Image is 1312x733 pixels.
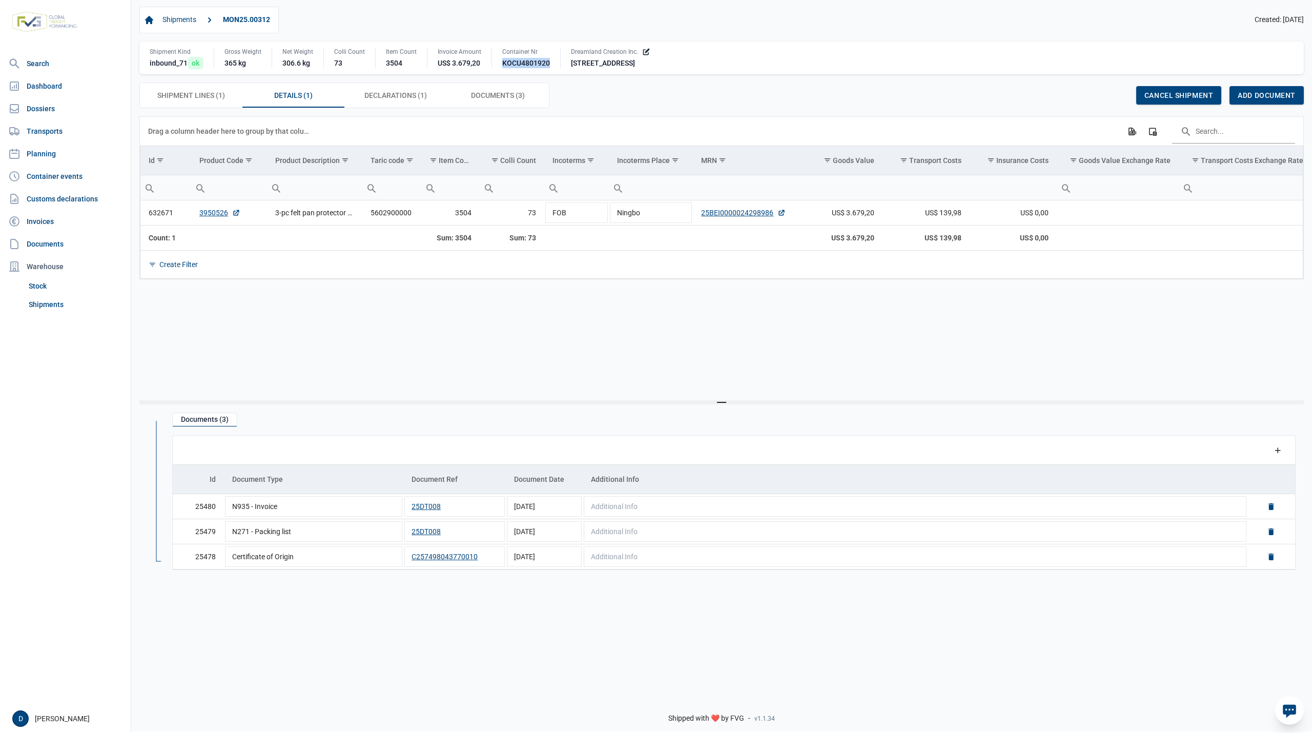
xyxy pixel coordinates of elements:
div: 3504 [386,58,417,68]
div: Goods Value US$ 3.679,20 [804,233,874,243]
div: Search box [267,175,285,200]
td: Column MRN [693,146,795,175]
td: Filter cell [421,175,480,200]
span: Dreamland Creation Inc. [571,48,638,56]
a: Delete [1266,502,1276,511]
div: Data grid with 3 rows and 5 columns [173,436,1295,569]
span: Details (1) [274,89,313,101]
div: Colli Count [334,48,365,56]
div: Colli Count [500,156,536,165]
td: Filter cell [693,175,795,200]
div: Incoterms [552,156,585,165]
div: Search box [480,175,498,200]
div: Colli Count Sum: 73 [488,233,536,243]
td: 25479 [173,519,224,544]
span: Show filter options for column 'Product Code' [245,156,253,164]
div: Column Chooser [1143,122,1162,140]
div: Export all data to Excel [1122,122,1141,140]
div: Search box [609,175,627,200]
a: Delete [1266,527,1276,536]
span: Created: [DATE] [1255,15,1304,25]
a: Invoices [4,211,127,232]
td: Column Id [140,146,191,175]
td: 25480 [173,494,224,519]
div: Transport Costs Exchange Rate [1201,156,1303,165]
td: Column Product Description [267,146,362,175]
div: Insurance Costs [996,156,1049,165]
td: Column Product Code [191,146,267,175]
input: Filter cell [883,175,970,200]
span: Show filter options for column 'Product Description' [341,156,349,164]
a: MON25.00312 [219,11,274,29]
span: Additional Info [591,502,638,511]
td: Column Id [173,465,224,494]
td: Column Incoterms Place [609,146,693,175]
input: Filter cell [970,175,1057,200]
div: Warehouse [4,256,127,277]
span: Show filter options for column 'Item Count' [429,156,437,164]
span: Show filter options for column 'Colli Count' [491,156,499,164]
button: D [12,710,29,727]
button: C257498043770010 [412,552,478,562]
span: ok [188,57,203,69]
span: Additional Info [591,527,638,536]
td: Column Item Count [421,146,480,175]
div: Search box [544,175,563,200]
td: 3-pc felt pan protector set Balance 38x38 [267,200,362,225]
div: Item Count Sum: 3504 [429,233,471,243]
td: Filter cell [267,175,362,200]
td: Column Goods Value [795,146,883,175]
button: 25DT008 [412,526,441,537]
span: - [748,714,750,723]
span: Cancel shipment [1144,91,1213,99]
div: Transport Costs US$ 139,98 [891,233,961,243]
input: Filter cell [362,175,421,200]
td: 5602900000 [362,200,421,225]
div: 632671 [149,208,183,218]
a: 25BEI0000024298986 [701,208,786,218]
span: Show filter options for column 'Transport Costs' [900,156,908,164]
div: Product Code [199,156,243,165]
td: Column Document Type [224,465,403,494]
td: Filter cell [609,175,693,200]
td: Ningbo [609,200,693,225]
input: Filter cell [140,175,191,200]
a: Customs declarations [4,189,127,209]
a: Shipments [158,11,200,29]
span: [DATE] [514,502,535,511]
span: US$ 3.679,20 [832,208,874,218]
div: Documents (3) [173,413,237,427]
a: Search [4,53,127,74]
a: 3950526 [199,208,240,218]
input: Filter cell [1179,175,1311,200]
div: inbound_71 [150,58,203,68]
span: Declarations (1) [364,89,427,101]
div: Item Count [439,156,472,165]
a: Transports [4,121,127,141]
span: Show filter options for column 'Goods Value' [824,156,831,164]
td: Filter cell [544,175,609,200]
span: Show filter options for column 'Id' [156,156,164,164]
div: Product Description [275,156,340,165]
div: Taric code [371,156,404,165]
a: Dossiers [4,98,127,119]
div: Insurance Costs US$ 0,00 [978,233,1049,243]
div: Data grid toolbar [181,436,1287,464]
a: Shipments [25,295,127,314]
div: Shipment Kind [150,48,203,56]
td: 73 [480,200,544,225]
div: Search box [421,175,440,200]
input: Filter cell [480,175,544,200]
span: v1.1.34 [754,715,775,723]
td: Filter cell [1057,175,1179,200]
div: [PERSON_NAME] [12,710,125,727]
span: Show filter options for column 'Incoterms Place' [671,156,679,164]
span: Show filter options for column 'Insurance Costs' [987,156,995,164]
div: Additional Info [591,475,639,483]
a: Container events [4,166,127,187]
